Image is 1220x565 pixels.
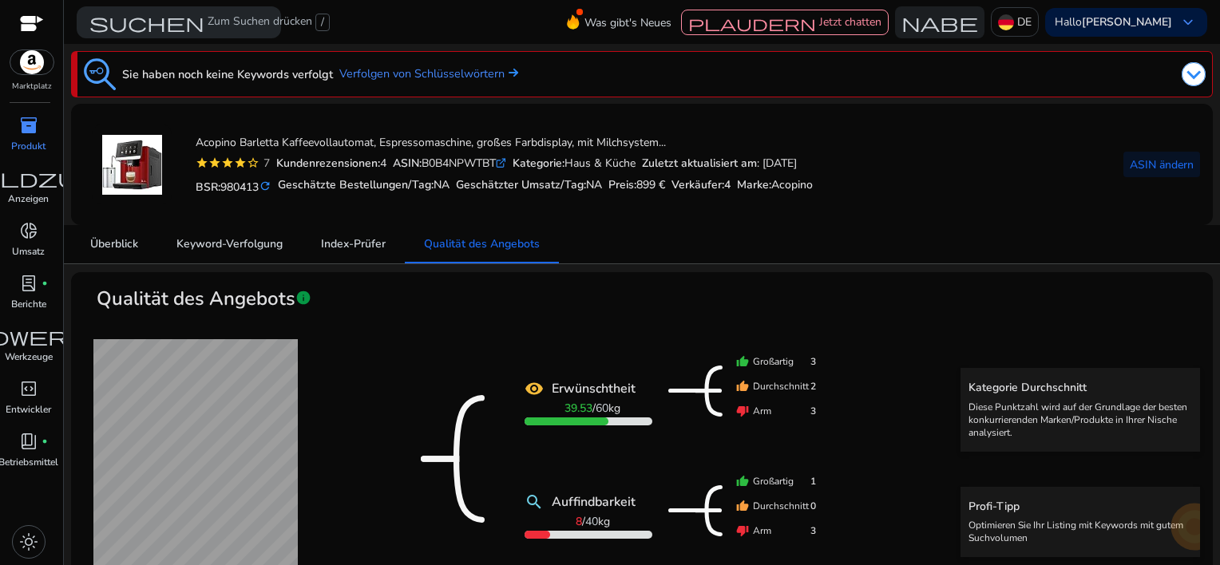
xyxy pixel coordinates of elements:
[84,58,116,90] img: keyword-tracking.svg
[11,139,46,153] p: Produkt
[11,297,46,311] p: Berichte
[642,156,757,171] b: Zuletzt aktualisiert am
[737,177,813,192] font: :
[513,155,636,172] div: Haus & Küche
[42,438,48,444] span: fiber_manual_record
[525,492,544,512] mat-icon: search
[19,379,38,398] span: code_blocks
[321,239,386,250] span: Index-Prüfer
[736,355,749,368] mat-icon: thumb_up
[564,401,592,416] b: 39.53
[19,432,38,451] span: book_4
[393,156,422,171] b: ASIN:
[810,379,816,393] span: 2
[737,177,769,192] span: Marke
[753,404,771,418] font: Arm
[1123,152,1200,177] button: ASIN ändern
[810,404,816,418] span: 3
[998,14,1014,30] img: de.svg
[295,290,311,306] span: Info
[724,177,731,192] span: 4
[259,179,271,194] mat-icon: refresh
[424,239,540,250] span: Qualität des Angebots
[19,532,38,551] span: light_mode
[895,6,984,38] button: Nabe
[339,65,505,81] font: Verfolgen von Schlüsselwörtern
[564,401,620,416] span: / kg
[681,10,889,35] button: plaudernJetzt chatten
[608,177,665,192] font: Preis:
[276,156,380,171] b: Kundenrezensionen:
[1017,8,1032,36] p: DE
[552,379,636,398] b: Erwünschtheit
[196,180,259,195] font: BSR:
[6,402,51,417] p: Entwickler
[525,379,544,398] mat-icon: remove_red_eye
[576,514,610,529] span: / kg
[1055,17,1172,28] p: Hallo
[736,405,749,417] mat-icon: thumb_down
[247,156,259,169] mat-icon: star_border
[576,514,582,529] b: 8
[12,244,45,259] p: Umsatz
[753,379,809,393] font: Durchschnitt
[122,65,333,84] h3: Sie haben noch keine Keywords verfolgt
[12,81,52,93] p: Marktplatz
[1182,62,1206,86] img: dropdown-arrow.svg
[90,239,138,250] span: Überblick
[586,177,602,192] span: NA
[636,177,665,192] span: 899 €
[220,180,259,195] span: 980413
[221,156,234,169] mat-icon: star
[753,499,809,513] font: Durchschnitt
[810,524,816,538] span: 3
[97,285,295,313] span: Qualität des Angebots
[208,156,221,169] mat-icon: star
[278,179,450,192] h5: Geschätzte Bestellungen/Tag:
[736,475,749,488] mat-icon: thumb_up
[208,14,312,31] font: Zum Suchen drücken
[89,13,204,32] span: suchen
[42,280,48,286] span: fiber_manual_record
[234,156,247,169] mat-icon: star
[315,14,330,31] span: /
[196,156,208,169] mat-icon: star
[10,50,53,74] img: amazon.svg
[968,401,1192,439] p: Diese Punktzahl wird auf der Grundlage der besten konkurrierenden Marken/Produkte in Ihrer Nische...
[819,14,881,30] span: Jetzt chatten
[585,514,598,529] span: 40
[196,136,813,150] h4: Acopino Barletta Kaffeevollautomat, Espressomaschine, großes Farbdisplay, mit Milchsystem...
[810,499,816,513] span: 0
[771,177,813,192] span: Acopino
[901,13,978,32] span: Nabe
[596,401,608,416] span: 60
[5,350,53,364] p: Werkzeuge
[688,15,816,31] span: plaudern
[176,239,283,250] span: Keyword-Verfolgung
[19,274,38,293] span: lab_profile
[968,381,1192,395] h5: Kategorie Durchschnitt
[1178,13,1198,32] span: keyboard_arrow_down
[810,474,816,488] span: 1
[102,135,162,195] img: 41+HjKmU02L._AC_US100_.jpg
[505,68,518,77] img: arrow-right.svg
[393,156,496,171] font: B0B4NPWTBT
[584,9,671,37] span: Was gibt's Neues
[736,524,749,537] mat-icon: thumb_down
[259,155,270,172] div: 7
[753,354,794,369] font: Großartig
[753,524,771,538] font: Arm
[736,380,749,393] mat-icon: thumb_up
[19,116,38,135] span: inventory_2
[671,179,731,192] h5: Verkäufer:
[456,179,602,192] h5: Geschätzter Umsatz/Tag:
[19,221,38,240] span: donut_small
[736,500,749,512] mat-icon: thumb_up
[810,354,816,369] span: 3
[513,156,564,171] b: Kategorie:
[642,155,797,172] div: : [DATE]
[968,500,1192,514] h5: Profi-Tipp
[8,192,49,206] p: Anzeigen
[1130,156,1194,173] span: ASIN ändern
[552,492,636,512] b: Auffindbarkeit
